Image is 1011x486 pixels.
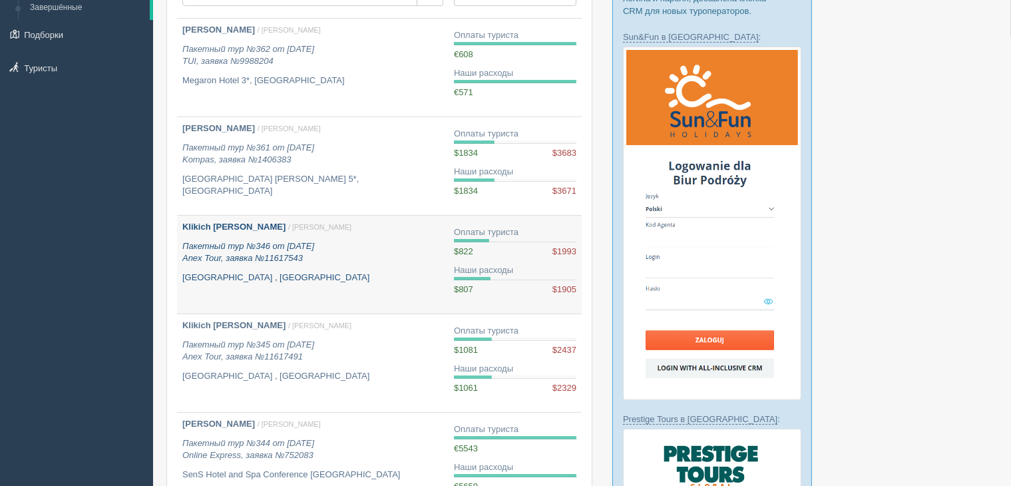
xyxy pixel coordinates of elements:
[177,19,449,117] a: [PERSON_NAME] / [PERSON_NAME] Пакетный тур №362 от [DATE]TUI, заявка №9988204 Megaron Hotel 3*, [...
[454,166,576,178] div: Наши расходы
[177,117,449,215] a: [PERSON_NAME] / [PERSON_NAME] Пакетный тур №361 от [DATE]Kompas, заявка №1406383 [GEOGRAPHIC_DATA...
[454,325,576,338] div: Оплаты туриста
[623,47,801,400] img: sun-fun-%D0%BB%D0%BE%D0%B3%D1%96%D0%BD-%D1%87%D0%B5%D1%80%D0%B5%D0%B7-%D1%81%D1%80%D0%BC-%D0%B4%D...
[454,87,473,97] span: €571
[258,420,321,428] span: / [PERSON_NAME]
[454,345,478,355] span: $1081
[552,284,576,296] span: $1905
[258,26,321,34] span: / [PERSON_NAME]
[552,382,576,395] span: $2329
[288,223,351,231] span: / [PERSON_NAME]
[454,67,576,80] div: Наши расходы
[182,370,443,383] p: [GEOGRAPHIC_DATA] , [GEOGRAPHIC_DATA]
[182,173,443,198] p: [GEOGRAPHIC_DATA] [PERSON_NAME] 5*, [GEOGRAPHIC_DATA]
[552,185,576,198] span: $3671
[182,241,314,264] i: Пакетный тур №346 от [DATE] Anex Tour, заявка №11617543
[177,216,449,314] a: Klikich [PERSON_NAME] / [PERSON_NAME] Пакетный тур №346 от [DATE]Anex Tour, заявка №11617543 [GEO...
[182,25,255,35] b: [PERSON_NAME]
[454,29,576,42] div: Оплаты туриста
[552,344,576,357] span: $2437
[182,469,443,481] p: SenS Hotel and Spa Conference [GEOGRAPHIC_DATA]
[454,443,478,453] span: €5543
[454,246,473,256] span: $822
[552,246,576,258] span: $1993
[454,148,478,158] span: $1834
[454,128,576,140] div: Оплаты туриста
[454,461,576,474] div: Наши расходы
[552,147,576,160] span: $3683
[258,124,321,132] span: / [PERSON_NAME]
[623,414,777,425] a: Prestige Tours в [GEOGRAPHIC_DATA]
[454,264,576,277] div: Наши расходы
[454,284,473,294] span: $807
[454,363,576,375] div: Наши расходы
[623,32,759,43] a: Sun&Fun в [GEOGRAPHIC_DATA]
[454,423,576,436] div: Оплаты туриста
[182,320,286,330] b: Klikich [PERSON_NAME]
[288,322,351,330] span: / [PERSON_NAME]
[182,272,443,284] p: [GEOGRAPHIC_DATA] , [GEOGRAPHIC_DATA]
[182,340,314,362] i: Пакетный тур №345 от [DATE] Anex Tour, заявка №11617491
[182,44,314,67] i: Пакетный тур №362 от [DATE] TUI, заявка №9988204
[182,222,286,232] b: Klikich [PERSON_NAME]
[177,314,449,412] a: Klikich [PERSON_NAME] / [PERSON_NAME] Пакетный тур №345 от [DATE]Anex Tour, заявка №11617491 [GEO...
[182,419,255,429] b: [PERSON_NAME]
[454,186,478,196] span: $1834
[182,142,314,165] i: Пакетный тур №361 от [DATE] Kompas, заявка №1406383
[454,383,478,393] span: $1061
[623,413,801,425] p: :
[182,75,443,87] p: Megaron Hotel 3*, [GEOGRAPHIC_DATA]
[454,226,576,239] div: Оплаты туриста
[182,438,314,461] i: Пакетный тур №344 от [DATE] Online Express, заявка №752083
[454,49,473,59] span: €608
[623,31,801,43] p: :
[182,123,255,133] b: [PERSON_NAME]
